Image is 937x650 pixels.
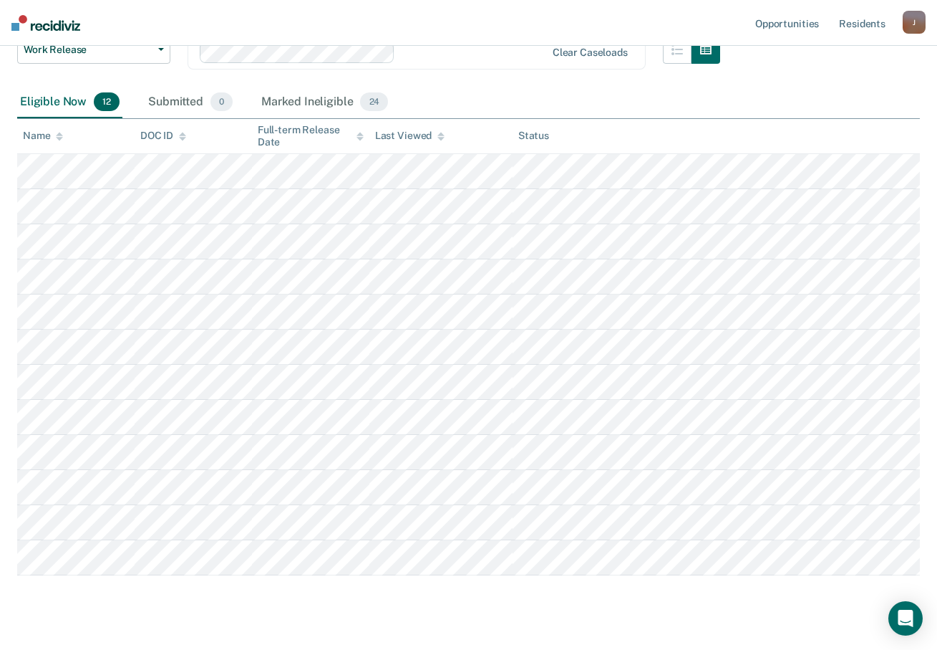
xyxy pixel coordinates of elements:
div: Full-term Release Date [258,124,364,148]
button: Work Release [17,35,170,64]
div: Status [518,130,549,142]
span: 12 [94,92,120,111]
div: Submitted0 [145,87,236,118]
div: Marked Ineligible24 [258,87,391,118]
div: Clear caseloads [553,47,628,59]
img: Recidiviz [11,15,80,31]
span: 0 [210,92,233,111]
div: Last Viewed [375,130,445,142]
div: DOC ID [140,130,186,142]
div: Name [23,130,63,142]
span: Work Release [24,44,152,56]
button: J [903,11,926,34]
div: Open Intercom Messenger [888,601,923,636]
div: Eligible Now12 [17,87,122,118]
span: 24 [360,92,388,111]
